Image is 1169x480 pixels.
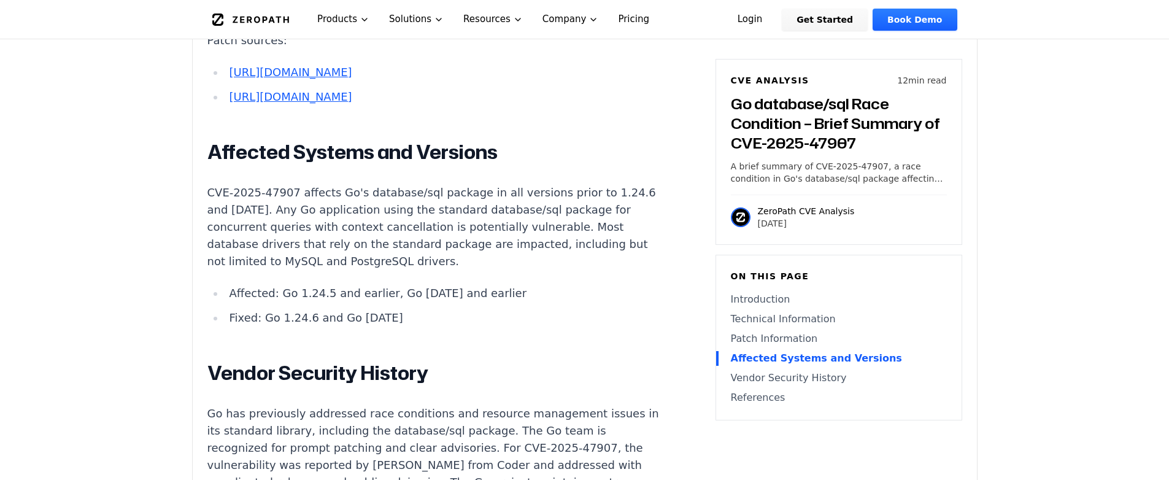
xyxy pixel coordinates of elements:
[731,94,947,153] h3: Go database/sql Race Condition – Brief Summary of CVE-2025-47907
[758,217,855,230] p: [DATE]
[758,205,855,217] p: ZeroPath CVE Analysis
[731,270,947,282] h6: On this page
[782,9,868,31] a: Get Started
[225,309,664,327] li: Fixed: Go 1.24.6 and Go [DATE]
[731,390,947,405] a: References
[731,292,947,307] a: Introduction
[731,160,947,185] p: A brief summary of CVE-2025-47907, a race condition in Go's database/sql package affecting query ...
[207,361,664,385] h2: Vendor Security History
[229,90,352,103] a: [URL][DOMAIN_NAME]
[207,140,664,165] h2: Affected Systems and Versions
[731,371,947,385] a: Vendor Security History
[731,74,809,87] h6: CVE Analysis
[731,312,947,327] a: Technical Information
[723,9,777,31] a: Login
[731,331,947,346] a: Patch Information
[207,32,664,49] p: Patch sources:
[225,285,664,302] li: Affected: Go 1.24.5 and earlier, Go [DATE] and earlier
[897,74,946,87] p: 12 min read
[731,207,750,227] img: ZeroPath CVE Analysis
[207,184,664,270] p: CVE-2025-47907 affects Go's database/sql package in all versions prior to 1.24.6 and [DATE]. Any ...
[229,66,352,79] a: [URL][DOMAIN_NAME]
[731,351,947,366] a: Affected Systems and Versions
[873,9,957,31] a: Book Demo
